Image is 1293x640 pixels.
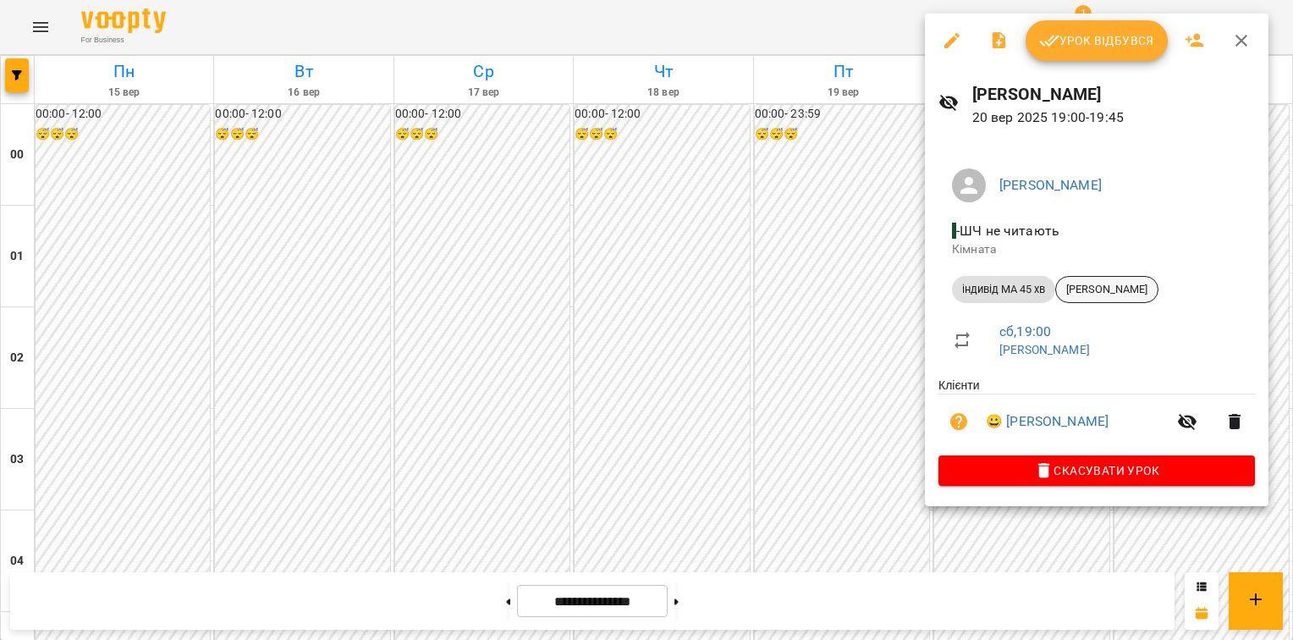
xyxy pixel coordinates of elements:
button: Урок відбувся [1026,20,1168,61]
span: індивід МА 45 хв [952,282,1055,297]
p: Кімната [952,241,1241,258]
span: Урок відбувся [1039,30,1154,51]
button: Скасувати Урок [938,455,1255,486]
h6: [PERSON_NAME] [972,81,1255,108]
span: [PERSON_NAME] [1056,282,1158,297]
span: - ШЧ не читають [952,223,1063,239]
a: 😀 [PERSON_NAME] [986,411,1109,432]
p: 20 вер 2025 19:00 - 19:45 [972,108,1255,128]
ul: Клієнти [938,377,1255,455]
a: сб , 19:00 [999,323,1051,339]
a: [PERSON_NAME] [999,177,1102,193]
div: [PERSON_NAME] [1055,276,1158,303]
span: Скасувати Урок [952,461,1241,481]
button: Візит ще не сплачено. Додати оплату? [938,401,979,442]
a: [PERSON_NAME] [999,343,1090,356]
